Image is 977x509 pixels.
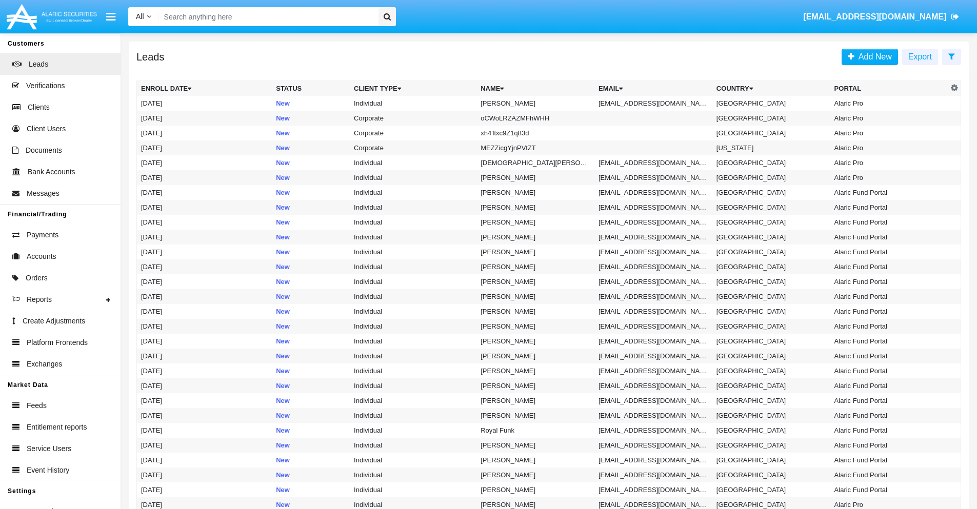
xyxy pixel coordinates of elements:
td: New [272,319,350,334]
td: Royal Funk [476,423,594,438]
td: [PERSON_NAME] [476,482,594,497]
td: [GEOGRAPHIC_DATA] [712,378,830,393]
td: Individual [350,393,476,408]
td: oCWoLRZAZMFhWHH [476,111,594,126]
span: Verifications [26,80,65,91]
td: New [272,363,350,378]
td: [EMAIL_ADDRESS][DOMAIN_NAME] [594,274,712,289]
td: Alaric Fund Portal [830,319,948,334]
input: Search [159,7,375,26]
td: Alaric Fund Portal [830,304,948,319]
a: [EMAIL_ADDRESS][DOMAIN_NAME] [799,3,964,31]
td: [GEOGRAPHIC_DATA] [712,245,830,259]
td: [DATE] [137,96,272,111]
td: New [272,245,350,259]
td: New [272,393,350,408]
td: Individual [350,363,476,378]
td: Individual [350,423,476,438]
td: [DATE] [137,304,272,319]
td: [GEOGRAPHIC_DATA] [712,482,830,497]
td: Alaric Fund Portal [830,453,948,467]
td: New [272,274,350,289]
th: Email [594,81,712,96]
td: [DATE] [137,334,272,349]
td: Individual [350,467,476,482]
td: [EMAIL_ADDRESS][DOMAIN_NAME] [594,453,712,467]
span: Documents [26,145,62,156]
td: New [272,111,350,126]
td: [DATE] [137,245,272,259]
td: [EMAIL_ADDRESS][DOMAIN_NAME] [594,155,712,170]
td: [GEOGRAPHIC_DATA] [712,408,830,423]
td: [PERSON_NAME] [476,200,594,215]
td: [GEOGRAPHIC_DATA] [712,304,830,319]
td: [GEOGRAPHIC_DATA] [712,349,830,363]
td: [PERSON_NAME] [476,363,594,378]
span: Entitlement reports [27,422,87,433]
td: New [272,438,350,453]
td: [DATE] [137,453,272,467]
td: Individual [350,155,476,170]
td: [PERSON_NAME] [476,96,594,111]
span: Feeds [27,400,47,411]
td: [EMAIL_ADDRESS][DOMAIN_NAME] [594,393,712,408]
span: Exchanges [27,359,62,370]
td: [PERSON_NAME] [476,378,594,393]
span: Messages [27,188,59,199]
td: [GEOGRAPHIC_DATA] [712,423,830,438]
td: Individual [350,200,476,215]
td: Alaric Pro [830,155,948,170]
td: Individual [350,274,476,289]
td: Individual [350,319,476,334]
td: [DATE] [137,140,272,155]
td: [GEOGRAPHIC_DATA] [712,334,830,349]
td: New [272,423,350,438]
td: Individual [350,215,476,230]
td: New [272,126,350,140]
th: Client Type [350,81,476,96]
td: [PERSON_NAME] [476,274,594,289]
button: Export [902,49,938,65]
td: New [272,155,350,170]
td: [DATE] [137,185,272,200]
td: Alaric Fund Portal [830,438,948,453]
td: [GEOGRAPHIC_DATA] [712,126,830,140]
td: [EMAIL_ADDRESS][DOMAIN_NAME] [594,259,712,274]
td: [GEOGRAPHIC_DATA] [712,200,830,215]
td: New [272,467,350,482]
td: [GEOGRAPHIC_DATA] [712,96,830,111]
td: New [272,378,350,393]
td: [DATE] [137,423,272,438]
td: New [272,453,350,467]
td: New [272,200,350,215]
td: Alaric Fund Portal [830,334,948,349]
span: All [136,12,144,21]
td: [EMAIL_ADDRESS][DOMAIN_NAME] [594,200,712,215]
th: Status [272,81,350,96]
td: Alaric Fund Portal [830,408,948,423]
td: [DATE] [137,215,272,230]
td: MEZZicgYjnPVtZT [476,140,594,155]
td: Corporate [350,126,476,140]
span: Add New [854,52,892,61]
th: Enroll Date [137,81,272,96]
td: Individual [350,334,476,349]
span: Service Users [27,443,71,454]
td: New [272,408,350,423]
td: [EMAIL_ADDRESS][DOMAIN_NAME] [594,170,712,185]
td: [EMAIL_ADDRESS][DOMAIN_NAME] [594,363,712,378]
td: Individual [350,349,476,363]
td: [DATE] [137,408,272,423]
td: New [272,482,350,497]
td: Alaric Fund Portal [830,230,948,245]
span: Event History [27,465,69,476]
td: [PERSON_NAME] [476,319,594,334]
td: [DATE] [137,363,272,378]
td: [PERSON_NAME] [476,438,594,453]
td: [DATE] [137,438,272,453]
td: [PERSON_NAME] [476,245,594,259]
td: [DEMOGRAPHIC_DATA][PERSON_NAME] [476,155,594,170]
td: Alaric Fund Portal [830,393,948,408]
td: [PERSON_NAME] [476,185,594,200]
td: Individual [350,408,476,423]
